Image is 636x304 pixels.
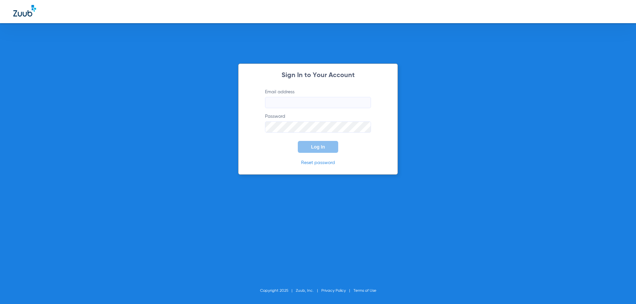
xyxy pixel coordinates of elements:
li: Zuub, Inc. [296,287,321,294]
span: Log In [311,144,325,150]
button: Log In [298,141,338,153]
label: Email address [265,89,371,108]
input: Password [265,121,371,133]
h2: Sign In to Your Account [255,72,381,79]
label: Password [265,113,371,133]
a: Terms of Use [353,289,376,293]
img: Zuub Logo [13,5,36,17]
input: Email address [265,97,371,108]
a: Reset password [301,160,335,165]
li: Copyright 2025 [260,287,296,294]
a: Privacy Policy [321,289,346,293]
